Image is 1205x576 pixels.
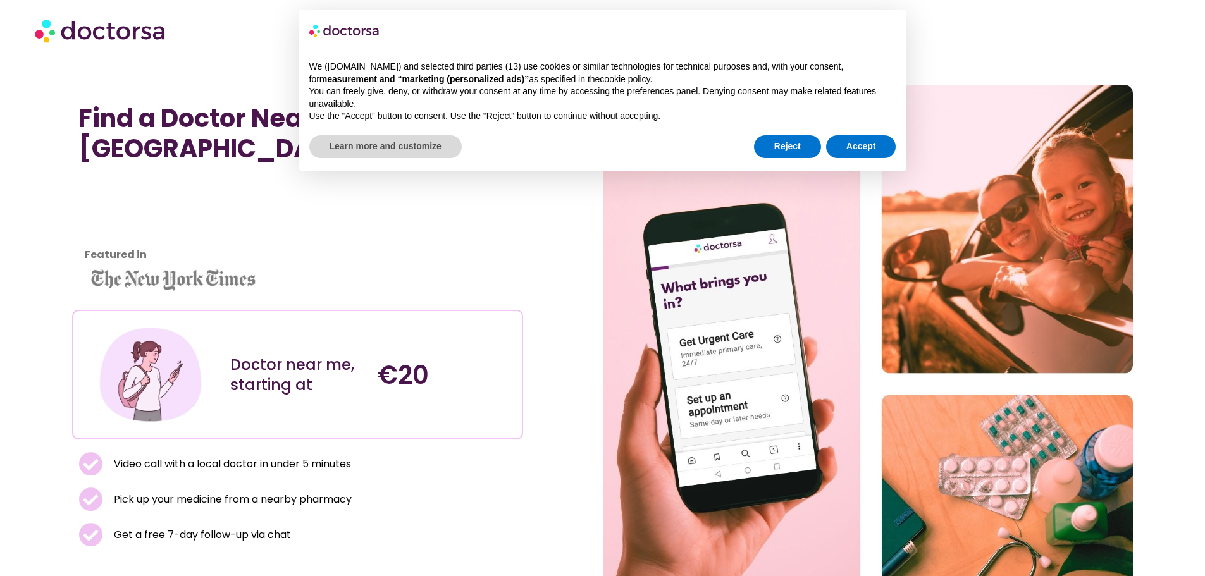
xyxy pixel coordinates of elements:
[309,110,896,123] p: Use the “Accept” button to consent. Use the “Reject” button to continue without accepting.
[309,85,896,110] p: You can freely give, deny, or withdraw your consent at any time by accessing the preferences pane...
[85,247,147,262] strong: Featured in
[78,103,516,164] h1: Find a Doctor Near Me in [GEOGRAPHIC_DATA]
[78,176,192,271] iframe: Customer reviews powered by Trustpilot
[600,74,650,84] a: cookie policy
[111,455,351,473] span: Video call with a local doctor in under 5 minutes
[754,135,821,158] button: Reject
[319,74,529,84] strong: measurement and “marketing (personalized ads)”
[309,135,462,158] button: Learn more and customize
[378,360,512,390] h4: €20
[97,321,204,428] img: Illustration depicting a young woman in a casual outfit, engaged with her smartphone. She has a p...
[230,355,365,395] div: Doctor near me, starting at
[309,20,380,40] img: logo
[309,61,896,85] p: We ([DOMAIN_NAME]) and selected third parties (13) use cookies or similar technologies for techni...
[111,491,352,508] span: Pick up your medicine from a nearby pharmacy
[111,526,291,544] span: Get a free 7-day follow-up via chat
[826,135,896,158] button: Accept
